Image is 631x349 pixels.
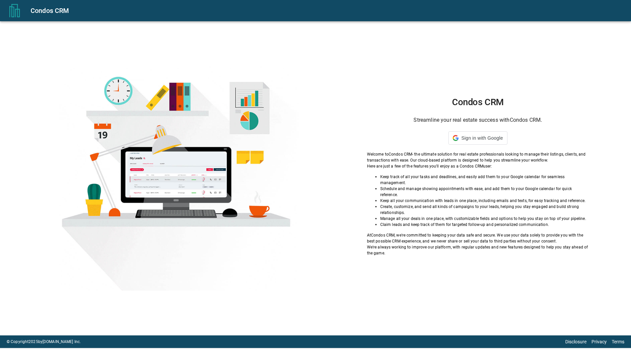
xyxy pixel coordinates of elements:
[7,339,81,345] p: © Copyright 2025 by
[43,339,81,344] a: [DOMAIN_NAME] Inc.
[31,5,623,16] div: Condos CRM
[461,135,503,141] span: Sign in with Google
[367,115,589,125] h6: Streamline your real estate success with Condos CRM .
[380,174,589,186] p: Keep track of all your tasks and deadlines, and easily add them to your Google calendar for seaml...
[367,151,589,163] p: Welcome to Condos CRM - the ultimate solution for real estate professionals looking to manage the...
[380,204,589,216] p: Create, customize, and send all kinds of campaigns to your leads, helping you stay engaged and bu...
[367,163,589,169] p: Here are just a few of the features you'll enjoy as a Condos CRM user:
[448,131,507,145] div: Sign in with Google
[380,216,589,222] p: Manage all your deals in one place, with customizable fields and options to help you stay on top ...
[367,244,589,256] p: We're always working to improve our platform, with regular updates and new features designed to h...
[565,339,586,344] a: Disclosure
[380,222,589,228] p: Claim leads and keep track of them for targeted follow-up and personalized communication.
[612,339,624,344] a: Terms
[367,232,589,244] p: At Condos CRM , we're committed to keeping your data safe and secure. We use your data solely to ...
[380,186,589,198] p: Schedule and manage showing appointments with ease, and add them to your Google calendar for quic...
[591,339,607,344] a: Privacy
[367,97,589,107] h1: Condos CRM
[380,198,589,204] p: Keep all your communication with leads in one place, including emails and texts, for easy trackin...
